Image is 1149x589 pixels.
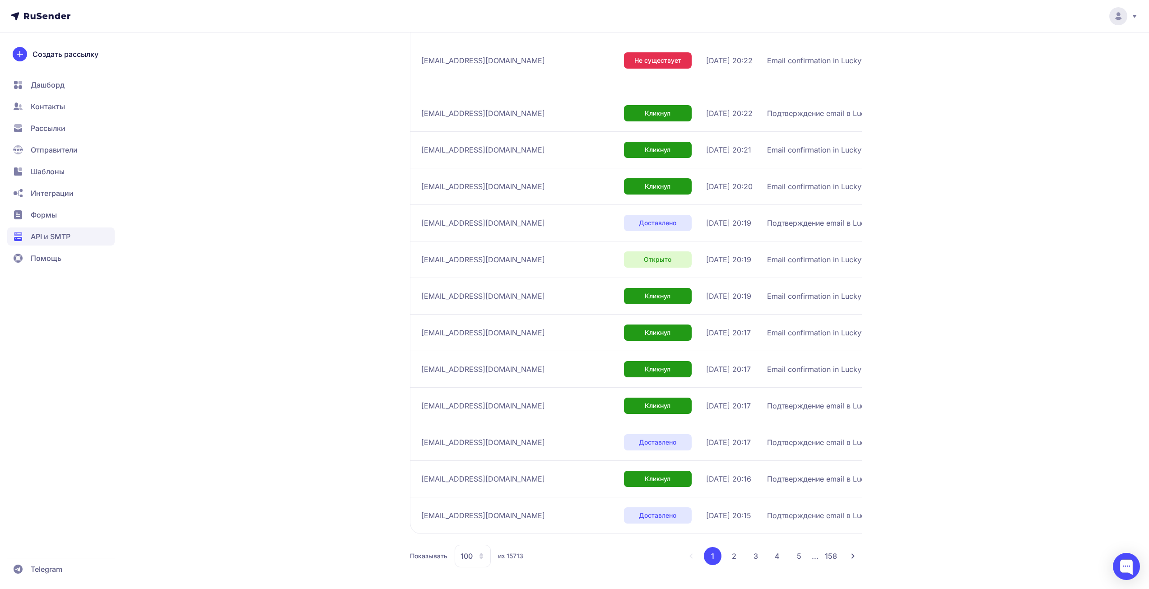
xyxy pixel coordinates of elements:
span: Рассылки [31,123,65,134]
span: Доставлено [639,438,676,447]
span: 100 [461,551,473,561]
span: Кликнул [645,182,670,191]
button: 3 [747,547,765,565]
button: 1 [704,547,721,565]
span: [EMAIL_ADDRESS][DOMAIN_NAME] [421,437,545,448]
span: [EMAIL_ADDRESS][DOMAIN_NAME] [421,55,545,66]
span: [EMAIL_ADDRESS][DOMAIN_NAME] [421,510,545,521]
span: Кликнул [645,401,670,410]
span: [EMAIL_ADDRESS][DOMAIN_NAME] [421,218,545,228]
span: Показывать [410,552,447,561]
span: [EMAIL_ADDRESS][DOMAIN_NAME] [421,254,545,265]
span: Кликнул [645,109,670,118]
span: [DATE] 20:22 [706,55,753,66]
span: [EMAIL_ADDRESS][DOMAIN_NAME] [421,144,545,155]
span: [DATE] 20:19 [706,291,751,301]
span: Подтверждение email в Luckywatch [767,400,893,411]
span: Подтверждение email в Luckywatch [767,218,893,228]
span: Кликнул [645,292,670,301]
span: из 15713 [498,552,523,561]
span: [DATE] 20:20 [706,181,753,192]
a: Telegram [7,560,115,578]
span: Создать рассылку [33,49,98,60]
span: API и SMTP [31,231,70,242]
span: Кликнул [645,365,670,374]
span: Контакты [31,101,65,112]
span: [DATE] 20:16 [706,473,751,484]
button: 158 [822,547,840,565]
span: [DATE] 20:17 [706,327,751,338]
span: [DATE] 20:19 [706,218,751,228]
span: Интеграции [31,188,74,199]
span: Доставлено [639,511,676,520]
span: [EMAIL_ADDRESS][DOMAIN_NAME] [421,327,545,338]
span: Доставлено [639,218,676,227]
span: Помощь [31,253,61,264]
span: Открыто [644,255,671,264]
span: Шаблоны [31,166,65,177]
span: [EMAIL_ADDRESS][DOMAIN_NAME] [421,364,545,375]
button: 5 [790,547,808,565]
span: [DATE] 20:17 [706,437,751,448]
span: Формы [31,209,57,220]
span: Подтверждение email в Luckywatch [767,437,893,448]
span: Кликнул [645,145,670,154]
span: [DATE] 20:15 [706,510,751,521]
span: [DATE] 20:17 [706,364,751,375]
span: Email confirmation in Luckywatch [767,254,882,265]
span: Email confirmation in Luckywatch [767,144,882,155]
span: [DATE] 20:21 [706,144,751,155]
span: Подтверждение email в Luckywatch [767,510,893,521]
button: 4 [768,547,786,565]
span: Email confirmation in Luckywatch [767,181,882,192]
span: ... [812,552,819,561]
span: [EMAIL_ADDRESS][DOMAIN_NAME] [421,400,545,411]
span: Email confirmation in Luckywatch [767,55,882,66]
button: 2 [725,547,743,565]
span: [EMAIL_ADDRESS][DOMAIN_NAME] [421,108,545,119]
span: [DATE] 20:22 [706,108,753,119]
span: Email confirmation in Luckywatch [767,364,882,375]
span: [EMAIL_ADDRESS][DOMAIN_NAME] [421,181,545,192]
span: Подтверждение email в Luckywatch [767,473,893,484]
span: Email confirmation in Luckywatch [767,291,882,301]
span: Кликнул [645,328,670,337]
span: Telegram [31,564,62,575]
span: Отправители [31,144,78,155]
span: Подтверждение email в Luckywatch [767,108,893,119]
span: [EMAIL_ADDRESS][DOMAIN_NAME] [421,291,545,301]
span: [DATE] 20:17 [706,400,751,411]
span: Email confirmation in Luckywatch [767,327,882,338]
span: Дашборд [31,79,65,90]
span: [EMAIL_ADDRESS][DOMAIN_NAME] [421,473,545,484]
span: [DATE] 20:19 [706,254,751,265]
span: Не существует [634,56,681,65]
span: Кликнул [645,474,670,483]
